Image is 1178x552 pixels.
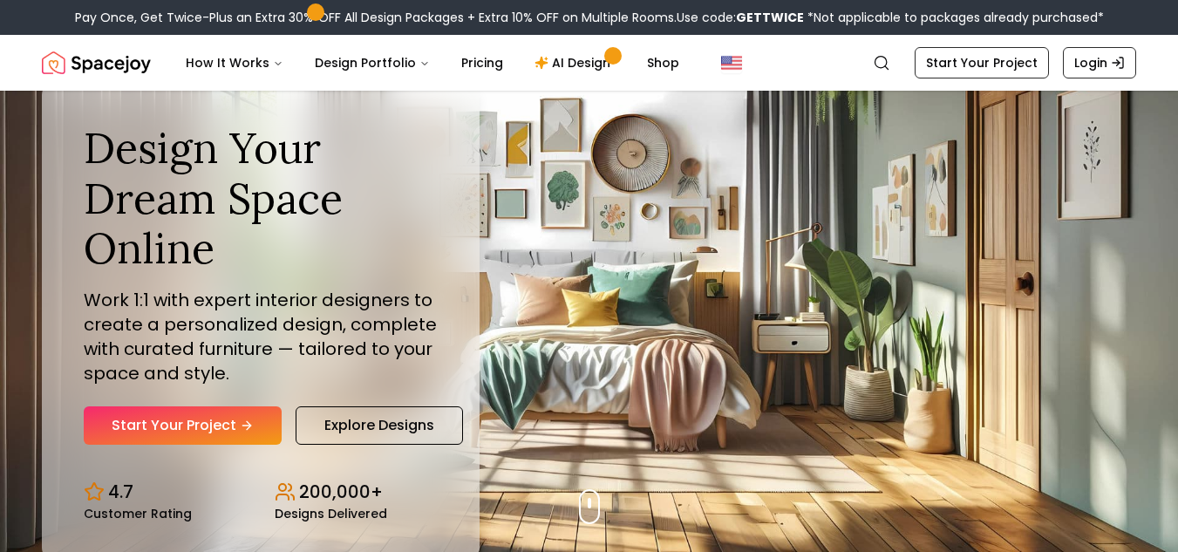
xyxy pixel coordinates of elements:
p: Work 1:1 with expert interior designers to create a personalized design, complete with curated fu... [84,288,438,385]
nav: Global [42,35,1136,91]
p: 4.7 [108,480,133,504]
img: Spacejoy Logo [42,45,151,80]
b: GETTWICE [736,9,804,26]
button: Design Portfolio [301,45,444,80]
div: Design stats [84,466,438,520]
a: Shop [633,45,693,80]
a: Spacejoy [42,45,151,80]
a: Explore Designs [296,406,463,445]
a: AI Design [521,45,630,80]
a: Start Your Project [84,406,282,445]
span: Use code: [677,9,804,26]
a: Start Your Project [915,47,1049,78]
small: Customer Rating [84,508,192,520]
button: How It Works [172,45,297,80]
a: Login [1063,47,1136,78]
nav: Main [172,45,693,80]
p: 200,000+ [299,480,383,504]
a: Pricing [447,45,517,80]
h1: Design Your Dream Space Online [84,123,438,274]
small: Designs Delivered [275,508,387,520]
img: United States [721,52,742,73]
span: *Not applicable to packages already purchased* [804,9,1104,26]
div: Pay Once, Get Twice-Plus an Extra 30% OFF All Design Packages + Extra 10% OFF on Multiple Rooms. [75,9,1104,26]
